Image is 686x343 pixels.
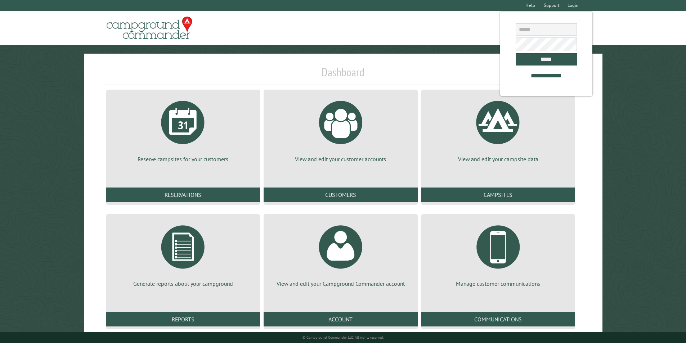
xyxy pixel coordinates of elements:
h1: Dashboard [104,65,582,85]
p: Generate reports about your campground [115,280,251,288]
a: Generate reports about your campground [115,220,251,288]
a: Campsites [421,188,575,202]
a: View and edit your campsite data [430,95,566,163]
a: Customers [264,188,417,202]
a: View and edit your Campground Commander account [272,220,409,288]
p: Reserve campsites for your customers [115,155,251,163]
p: Manage customer communications [430,280,566,288]
a: Reservations [106,188,260,202]
img: Campground Commander [104,14,194,42]
a: Manage customer communications [430,220,566,288]
small: © Campground Commander LLC. All rights reserved. [302,335,384,340]
a: Account [264,312,417,326]
p: View and edit your campsite data [430,155,566,163]
a: Reports [106,312,260,326]
p: View and edit your Campground Commander account [272,280,409,288]
p: View and edit your customer accounts [272,155,409,163]
a: Communications [421,312,575,326]
a: Reserve campsites for your customers [115,95,251,163]
a: View and edit your customer accounts [272,95,409,163]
